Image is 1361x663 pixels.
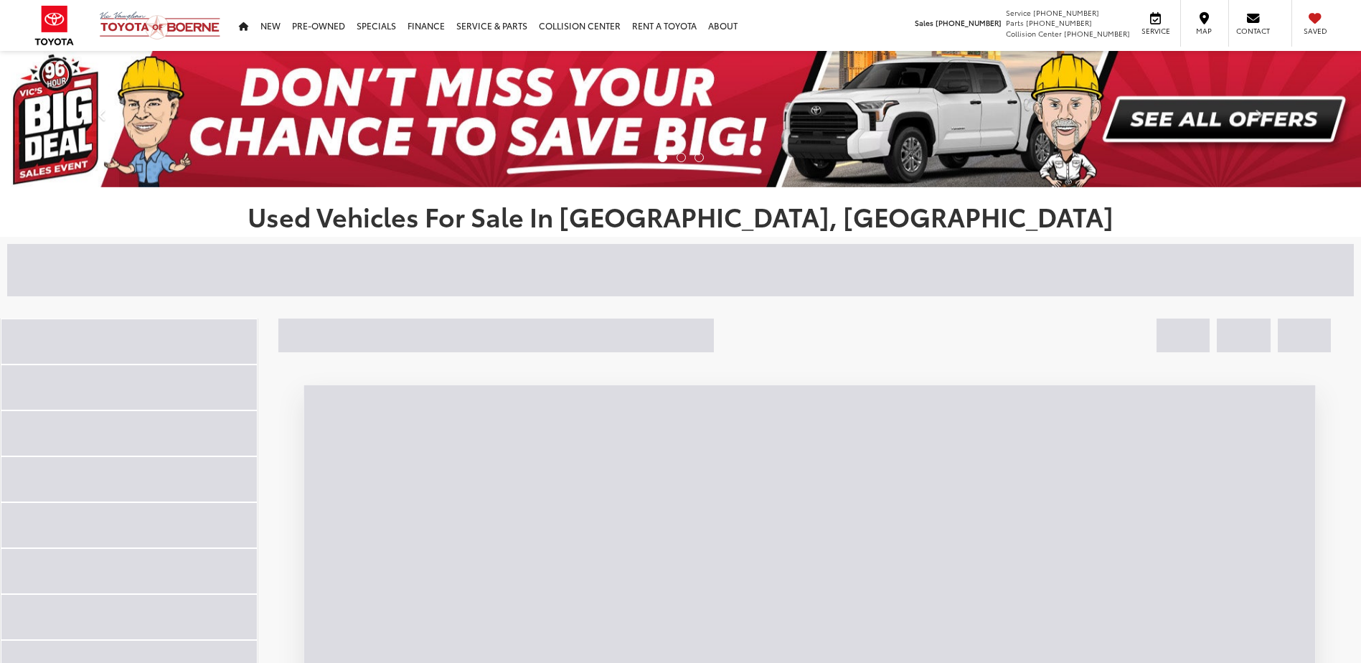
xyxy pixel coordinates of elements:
span: Service [1139,26,1172,36]
span: Parts [1006,17,1024,28]
span: [PHONE_NUMBER] [1064,28,1130,39]
span: Service [1006,7,1031,18]
span: Contact [1236,26,1270,36]
span: [PHONE_NUMBER] [936,17,1002,28]
img: Vic Vaughan Toyota of Boerne [99,11,221,40]
span: [PHONE_NUMBER] [1026,17,1092,28]
span: Sales [915,17,933,28]
span: Collision Center [1006,28,1062,39]
span: Map [1188,26,1220,36]
span: Saved [1299,26,1331,36]
span: [PHONE_NUMBER] [1033,7,1099,18]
